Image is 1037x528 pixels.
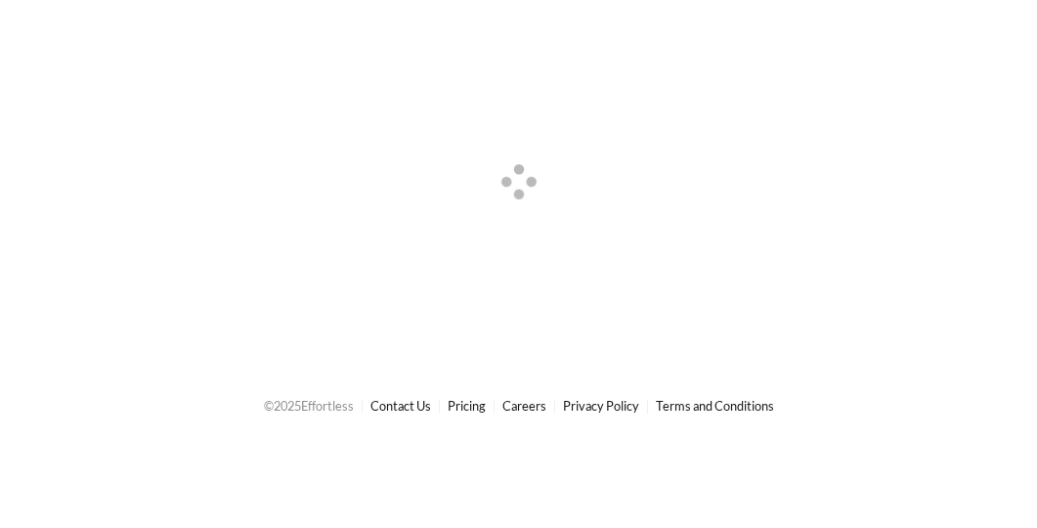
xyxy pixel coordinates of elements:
a: Pricing [448,398,486,414]
a: Careers [502,398,546,414]
a: Terms and Conditions [656,398,774,414]
span: © 2025 Effortless [264,398,354,414]
a: Contact Us [370,398,431,414]
a: Privacy Policy [563,398,639,414]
